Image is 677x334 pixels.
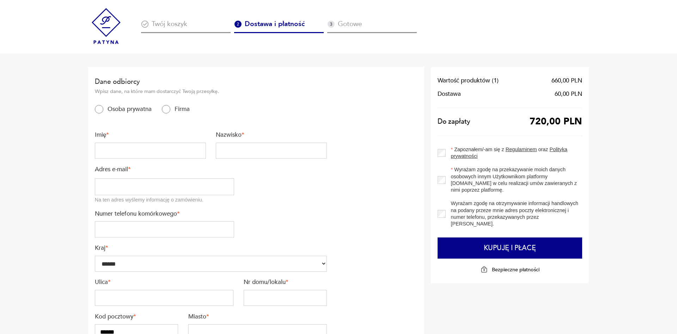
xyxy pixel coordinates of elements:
[438,237,582,259] button: Kupuję i płacę
[446,166,583,193] label: Wyrażam zgodę na przekazywanie moich danych osobowych innym Użytkownikom platformy [DOMAIN_NAME] ...
[103,105,152,113] label: Osoba prywatna
[170,105,190,113] label: Firma
[481,266,488,273] img: Ikona kłódki
[438,77,499,84] span: Wartość produktów ( 1 )
[95,131,206,139] label: Imię
[555,91,582,97] span: 60,00 PLN
[327,20,335,28] img: Ikona
[95,278,234,286] label: Ulica
[216,131,327,139] label: Nazwisko
[95,88,327,95] p: Wpisz dane, na które mam dostarczyć Twoją przesyłkę.
[244,278,327,286] label: Nr domu/lokalu
[141,20,148,28] img: Ikona
[188,313,327,321] label: Miasto
[141,20,231,33] div: Twój koszyk
[95,210,234,218] label: Numer telefonu komórkowego
[234,20,242,28] img: Ikona
[451,147,567,159] a: Polityką prywatności
[506,147,537,152] a: Regulaminem
[446,200,583,227] label: Wyrażam zgodę na otrzymywanie informacji handlowych na podany przeze mnie adres poczty elektronic...
[551,77,582,84] span: 660,00 PLN
[530,118,582,125] span: 720,00 PLN
[492,266,539,273] p: Bezpieczne płatności
[95,77,327,86] h2: Dane odbiorcy
[446,146,583,160] label: Zapoznałem/-am się z oraz
[95,244,327,252] label: Kraj
[438,91,461,97] span: Dostawa
[95,197,234,203] div: Na ten adres wyślemy informację o zamówieniu.
[95,313,178,321] label: Kod pocztowy
[234,20,324,33] div: Dostawa i płatność
[88,8,124,44] img: Patyna - sklep z meblami i dekoracjami vintage
[438,118,470,125] span: Do zapłaty
[327,20,417,33] div: Gotowe
[95,166,234,174] label: Adres e-mail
